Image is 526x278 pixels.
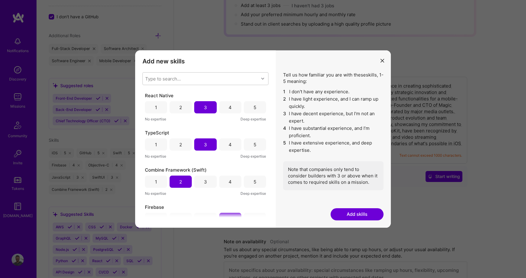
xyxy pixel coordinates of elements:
li: I have decent experience, but I'm not an expert. [283,110,384,125]
div: 3 [204,179,207,185]
div: 1 [155,179,157,185]
div: 5 [254,216,256,222]
span: 1 [283,88,287,95]
button: Add skills [331,208,384,220]
div: 3 [204,141,207,148]
span: 3 [283,110,286,125]
div: 4 [229,104,232,111]
div: 2 [179,216,182,222]
div: 2 [179,104,182,111]
div: 3 [204,104,207,111]
div: 4 [229,179,232,185]
div: 1 [155,104,157,111]
i: icon Chevron [261,77,264,80]
span: Deep expertise [240,153,266,159]
span: No expertise [145,190,166,197]
li: I have light experience, and I can ramp up quickly. [283,95,384,110]
div: 1 [155,141,157,148]
div: 4 [229,216,232,222]
div: 4 [229,141,232,148]
i: icon Close [380,59,384,62]
span: No expertise [145,153,166,159]
span: Combine Framework (Swift) [145,167,207,173]
div: 5 [254,104,256,111]
span: Firebase [145,204,164,210]
span: 5 [283,139,286,154]
div: 5 [254,141,256,148]
div: modal [135,50,391,228]
span: 4 [283,125,286,139]
div: 3 [204,216,207,222]
span: TypeScript [145,130,169,136]
span: Deep expertise [240,190,266,197]
div: Tell us how familiar you are with these skills , 1-5 meaning: [283,72,384,190]
div: 2 [179,141,182,148]
span: 2 [283,95,286,110]
div: Type to search... [145,76,181,82]
span: React Native [145,92,174,99]
h3: Add new skills [142,58,268,65]
span: No expertise [145,116,166,122]
div: 1 [155,216,157,222]
div: 5 [254,179,256,185]
li: I don't have any experience. [283,88,384,95]
span: Deep expertise [240,116,266,122]
li: I have substantial experience, and I’m proficient. [283,125,384,139]
div: Note that companies only tend to consider builders with 3 or above when it comes to required skil... [283,161,384,190]
div: 2 [179,179,182,185]
li: I have extensive experience, and deep expertise. [283,139,384,154]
